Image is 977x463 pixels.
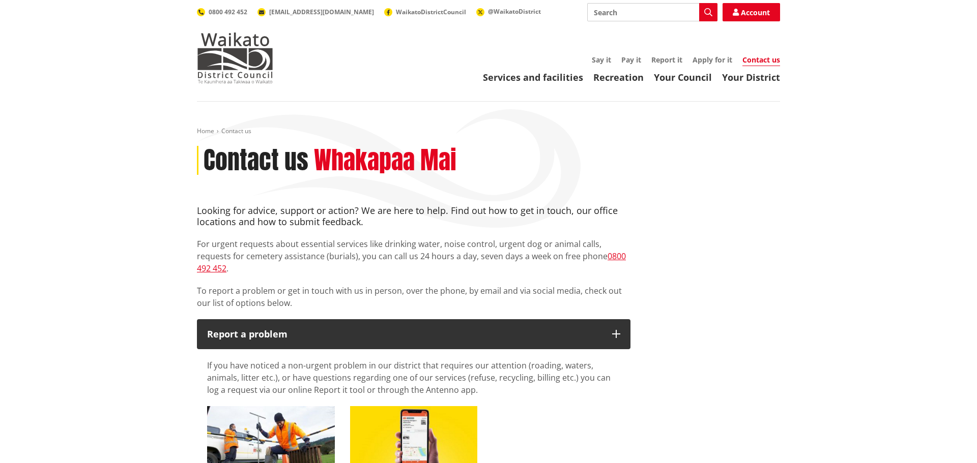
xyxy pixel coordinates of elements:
[654,71,712,83] a: Your Council
[488,7,541,16] span: @WaikatoDistrict
[204,146,308,175] h1: Contact us
[197,238,630,274] p: For urgent requests about essential services like drinking water, noise control, urgent dog or an...
[197,285,630,309] p: To report a problem or get in touch with us in person, over the phone, by email and via social me...
[207,329,602,339] p: Report a problem
[483,71,583,83] a: Services and facilities
[257,8,374,16] a: [EMAIL_ADDRESS][DOMAIN_NAME]
[207,360,611,395] span: If you have noticed a non-urgent problem in our district that requires our attention (roading, wa...
[593,71,644,83] a: Recreation
[587,3,717,21] input: Search input
[396,8,466,16] span: WaikatoDistrictCouncil
[197,251,626,274] a: 0800 492 452
[723,3,780,21] a: Account
[197,205,630,227] h4: Looking for advice, support or action? We are here to help. Find out how to get in touch, our off...
[197,33,273,83] img: Waikato District Council - Te Kaunihera aa Takiwaa o Waikato
[693,55,732,65] a: Apply for it
[197,8,247,16] a: 0800 492 452
[742,55,780,66] a: Contact us
[197,127,214,135] a: Home
[314,146,456,175] h2: Whakapaa Mai
[592,55,611,65] a: Say it
[269,8,374,16] span: [EMAIL_ADDRESS][DOMAIN_NAME]
[651,55,682,65] a: Report it
[722,71,780,83] a: Your District
[197,319,630,350] button: Report a problem
[197,127,780,136] nav: breadcrumb
[621,55,641,65] a: Pay it
[209,8,247,16] span: 0800 492 452
[221,127,251,135] span: Contact us
[384,8,466,16] a: WaikatoDistrictCouncil
[476,7,541,16] a: @WaikatoDistrict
